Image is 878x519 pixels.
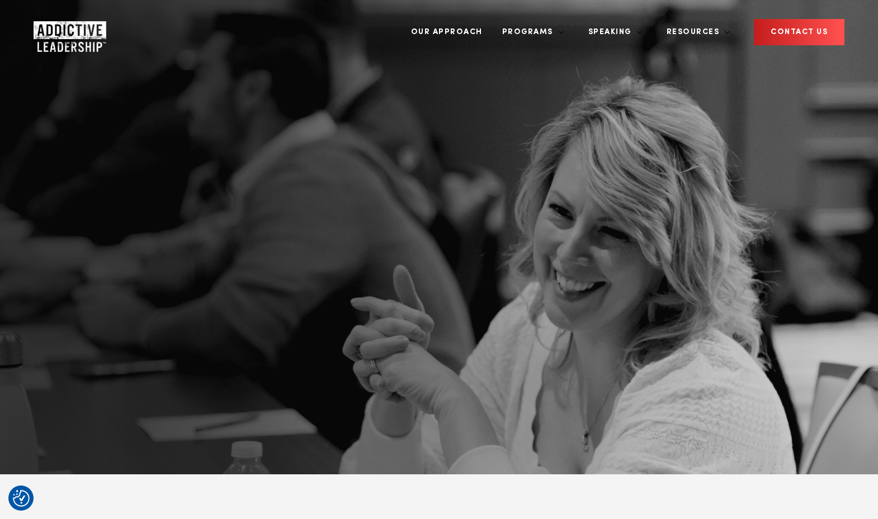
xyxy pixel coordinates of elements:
[658,11,731,53] a: Resources
[13,490,30,507] img: Revisit consent button
[34,21,101,44] a: Home
[494,11,564,53] a: Programs
[754,19,844,45] a: CONTACT US
[580,11,643,53] a: Speaking
[403,11,491,53] a: Our Approach
[13,490,30,507] button: Consent Preferences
